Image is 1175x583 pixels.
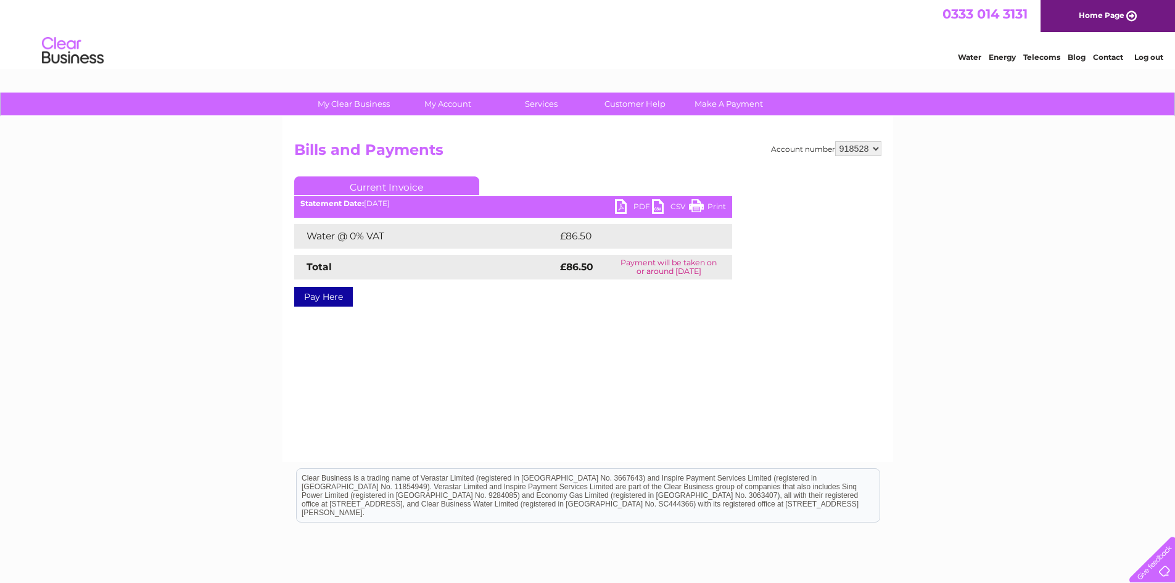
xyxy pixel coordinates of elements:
a: Make A Payment [678,93,780,115]
td: Water @ 0% VAT [294,224,557,249]
a: 0333 014 3131 [942,6,1028,22]
h2: Bills and Payments [294,141,881,165]
img: logo.png [41,32,104,70]
a: Customer Help [584,93,686,115]
a: My Account [397,93,498,115]
a: Contact [1093,52,1123,62]
a: Services [490,93,592,115]
td: £86.50 [557,224,707,249]
a: Water [958,52,981,62]
a: Telecoms [1023,52,1060,62]
div: [DATE] [294,199,732,208]
div: Account number [771,141,881,156]
td: Payment will be taken on or around [DATE] [606,255,732,279]
a: PDF [615,199,652,217]
a: CSV [652,199,689,217]
a: Print [689,199,726,217]
div: Clear Business is a trading name of Verastar Limited (registered in [GEOGRAPHIC_DATA] No. 3667643... [297,7,880,60]
a: Blog [1068,52,1086,62]
a: Current Invoice [294,176,479,195]
a: Energy [989,52,1016,62]
a: Log out [1134,52,1163,62]
b: Statement Date: [300,199,364,208]
a: My Clear Business [303,93,405,115]
strong: Total [307,261,332,273]
a: Pay Here [294,287,353,307]
strong: £86.50 [560,261,593,273]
